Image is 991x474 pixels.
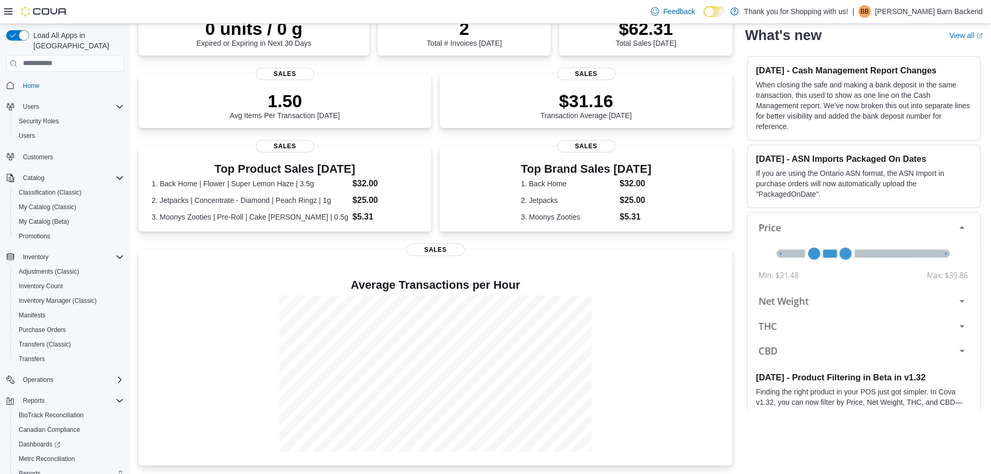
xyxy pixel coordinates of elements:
div: Avg Items Per Transaction [DATE] [230,91,340,120]
p: 2 [427,18,501,39]
h4: Average Transactions per Hour [147,279,724,291]
span: Promotions [15,230,124,242]
div: Total # Invoices [DATE] [427,18,501,47]
button: Security Roles [10,114,128,129]
span: Inventory Count [15,280,124,292]
span: Reports [23,396,45,405]
span: Classification (Classic) [19,188,82,197]
span: My Catalog (Beta) [15,215,124,228]
button: Users [10,129,128,143]
a: Promotions [15,230,55,242]
button: Home [2,78,128,93]
a: BioTrack Reconciliation [15,409,88,421]
button: BioTrack Reconciliation [10,408,128,422]
h2: What's new [745,27,821,44]
a: Users [15,130,39,142]
dt: 3. Moonys Zooties | Pre-Roll | Cake [PERSON_NAME] | 0.5g [151,212,348,222]
button: Promotions [10,229,128,244]
p: [PERSON_NAME] Barn Backend [875,5,983,18]
span: My Catalog (Classic) [15,201,124,213]
span: Classification (Classic) [15,186,124,199]
h3: [DATE] - Product Filtering in Beta in v1.32 [756,372,972,382]
span: Security Roles [15,115,124,127]
span: Operations [19,374,124,386]
span: Canadian Compliance [15,424,124,436]
h3: [DATE] - ASN Imports Packaged On Dates [756,153,972,164]
a: Dashboards [15,438,65,451]
span: Transfers (Classic) [19,340,71,349]
span: Security Roles [19,117,59,125]
span: Sales [557,140,615,152]
p: If you are using the Ontario ASN format, the ASN Import in purchase orders will now automatically... [756,168,972,199]
a: Classification (Classic) [15,186,86,199]
p: When closing the safe and making a bank deposit in the same transaction, this used to show as one... [756,80,972,132]
span: Manifests [15,309,124,322]
a: Metrc Reconciliation [15,453,79,465]
dd: $25.00 [620,194,651,207]
button: Users [19,100,43,113]
span: Catalog [19,172,124,184]
dd: $32.00 [620,177,651,190]
button: Canadian Compliance [10,422,128,437]
button: Transfers [10,352,128,366]
span: Inventory [19,251,124,263]
span: Operations [23,376,54,384]
button: Catalog [19,172,48,184]
a: Security Roles [15,115,63,127]
a: Adjustments (Classic) [15,265,83,278]
span: Inventory [23,253,48,261]
button: Reports [19,394,49,407]
a: Inventory Count [15,280,67,292]
span: Transfers (Classic) [15,338,124,351]
span: Inventory Count [19,282,63,290]
a: Home [19,80,44,92]
span: Transfers [19,355,45,363]
span: Purchase Orders [15,324,124,336]
span: Load All Apps in [GEOGRAPHIC_DATA] [29,30,124,51]
p: | [852,5,854,18]
span: Dashboards [15,438,124,451]
span: Users [15,130,124,142]
span: Promotions [19,232,50,240]
span: Adjustments (Classic) [15,265,124,278]
a: Feedback [647,1,699,22]
div: Expired or Expiring in Next 30 Days [197,18,312,47]
div: Budd Barn Backend [858,5,871,18]
span: BioTrack Reconciliation [15,409,124,421]
h3: [DATE] - Cash Management Report Changes [756,65,972,75]
span: Customers [23,153,53,161]
dt: 2. Jetpacks | Concentrate - Diamond | Peach Ringz | 1g [151,195,348,206]
button: Classification (Classic) [10,185,128,200]
button: Customers [2,149,128,164]
p: Thank you for Shopping with us! [744,5,848,18]
div: Transaction Average [DATE] [540,91,632,120]
span: Metrc Reconciliation [15,453,124,465]
a: My Catalog (Beta) [15,215,73,228]
span: Metrc Reconciliation [19,455,75,463]
p: $62.31 [615,18,676,39]
p: Finding the right product in your POS just got simpler. In Cova v1.32, you can now filter by Pric... [756,387,972,439]
input: Dark Mode [703,6,725,17]
a: Transfers (Classic) [15,338,75,351]
span: Sales [256,68,314,80]
button: Inventory [19,251,53,263]
span: BioTrack Reconciliation [19,411,84,419]
span: Sales [406,244,465,256]
button: Inventory Manager (Classic) [10,293,128,308]
span: Home [23,82,40,90]
span: Customers [19,150,124,163]
span: Dark Mode [703,17,704,18]
span: Dashboards [19,440,60,449]
p: $31.16 [540,91,632,111]
a: Manifests [15,309,49,322]
span: BB [860,5,869,18]
span: Users [19,132,35,140]
a: Dashboards [10,437,128,452]
dd: $5.31 [353,211,418,223]
span: Purchase Orders [19,326,66,334]
span: Canadian Compliance [19,426,80,434]
span: Sales [557,68,615,80]
dd: $5.31 [620,211,651,223]
button: My Catalog (Beta) [10,214,128,229]
span: Home [19,79,124,92]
